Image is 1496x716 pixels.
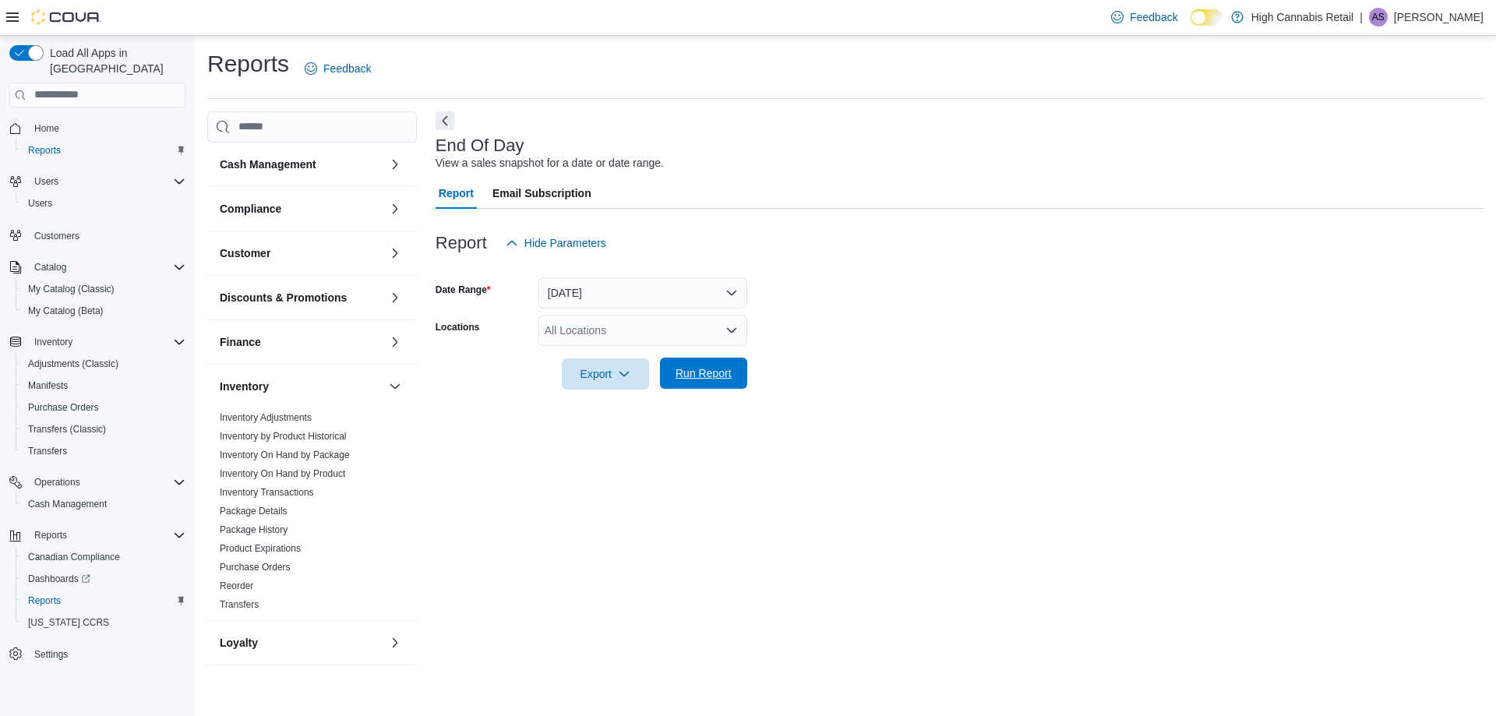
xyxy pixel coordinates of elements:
[220,157,383,172] button: Cash Management
[22,302,185,320] span: My Catalog (Beta)
[220,290,347,305] h3: Discounts & Promotions
[22,613,185,632] span: Washington CCRS
[28,197,52,210] span: Users
[386,155,404,174] button: Cash Management
[22,280,121,298] a: My Catalog (Classic)
[22,591,67,610] a: Reports
[220,379,383,394] button: Inventory
[220,201,281,217] h3: Compliance
[34,261,66,273] span: Catalog
[34,230,79,242] span: Customers
[22,354,185,373] span: Adjustments (Classic)
[34,175,58,188] span: Users
[34,122,59,135] span: Home
[1130,9,1177,25] span: Feedback
[220,157,316,172] h3: Cash Management
[220,201,383,217] button: Compliance
[220,290,383,305] button: Discounts & Promotions
[22,194,185,213] span: Users
[28,498,107,510] span: Cash Management
[1105,2,1184,33] a: Feedback
[34,336,72,348] span: Inventory
[436,136,524,155] h3: End Of Day
[22,548,126,566] a: Canadian Compliance
[22,398,105,417] a: Purchase Orders
[1360,8,1363,26] p: |
[16,192,192,214] button: Users
[16,546,192,568] button: Canadian Compliance
[3,643,192,665] button: Settings
[1369,8,1388,26] div: Alyssa Snyder
[28,573,90,585] span: Dashboards
[28,616,109,629] span: [US_STATE] CCRS
[28,473,185,492] span: Operations
[386,244,404,263] button: Customer
[1372,8,1385,26] span: AS
[22,420,112,439] a: Transfers (Classic)
[28,551,120,563] span: Canadian Compliance
[22,141,185,160] span: Reports
[22,302,110,320] a: My Catalog (Beta)
[660,358,747,389] button: Run Report
[538,277,747,309] button: [DATE]
[220,598,259,611] span: Transfers
[323,61,371,76] span: Feedback
[28,172,65,191] button: Users
[16,418,192,440] button: Transfers (Classic)
[28,379,68,392] span: Manifests
[220,486,314,499] span: Inventory Transactions
[28,401,99,414] span: Purchase Orders
[34,529,67,541] span: Reports
[34,648,68,661] span: Settings
[28,358,118,370] span: Adjustments (Classic)
[571,358,640,390] span: Export
[16,353,192,375] button: Adjustments (Classic)
[676,365,732,381] span: Run Report
[22,376,74,395] a: Manifests
[22,194,58,213] a: Users
[220,635,383,651] button: Loyalty
[28,526,73,545] button: Reports
[9,111,185,706] nav: Complex example
[16,568,192,590] a: Dashboards
[220,580,253,591] a: Reorder
[220,449,350,461] span: Inventory On Hand by Package
[220,505,288,517] span: Package Details
[16,300,192,322] button: My Catalog (Beta)
[220,431,347,442] a: Inventory by Product Historical
[44,45,185,76] span: Load All Apps in [GEOGRAPHIC_DATA]
[524,235,606,251] span: Hide Parameters
[436,155,664,171] div: View a sales snapshot for a date or date range.
[386,678,404,697] button: OCM
[220,412,312,423] a: Inventory Adjustments
[22,354,125,373] a: Adjustments (Classic)
[28,258,72,277] button: Catalog
[22,376,185,395] span: Manifests
[220,430,347,443] span: Inventory by Product Historical
[16,139,192,161] button: Reports
[220,543,301,554] a: Product Expirations
[1191,9,1223,26] input: Dark Mode
[16,397,192,418] button: Purchase Orders
[3,171,192,192] button: Users
[220,334,383,350] button: Finance
[22,570,185,588] span: Dashboards
[16,590,192,612] button: Reports
[22,613,115,632] a: [US_STATE] CCRS
[386,377,404,396] button: Inventory
[220,334,261,350] h3: Finance
[436,284,491,296] label: Date Range
[386,199,404,218] button: Compliance
[22,398,185,417] span: Purchase Orders
[220,411,312,424] span: Inventory Adjustments
[220,468,345,479] a: Inventory On Hand by Product
[3,224,192,246] button: Customers
[220,561,291,573] span: Purchase Orders
[28,118,185,138] span: Home
[3,256,192,278] button: Catalog
[22,141,67,160] a: Reports
[22,442,185,460] span: Transfers
[22,420,185,439] span: Transfers (Classic)
[220,245,270,261] h3: Customer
